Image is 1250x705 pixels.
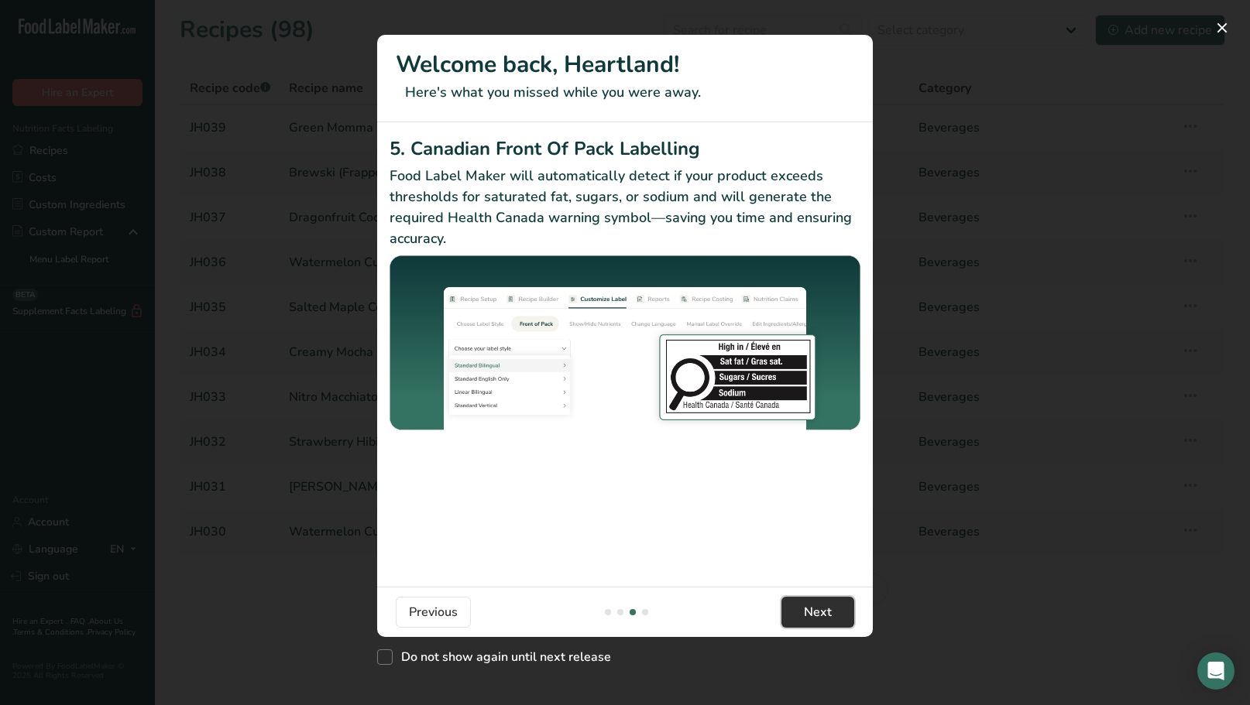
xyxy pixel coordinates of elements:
h1: Welcome back, Heartland! [396,47,854,82]
p: Food Label Maker will automatically detect if your product exceeds thresholds for saturated fat, ... [390,166,860,249]
span: Previous [409,603,458,621]
p: Here's what you missed while you were away. [396,82,854,103]
img: Canadian Front Of Pack Labelling [390,255,860,433]
button: Next [781,597,854,628]
h2: 5. Canadian Front Of Pack Labelling [390,135,860,163]
span: Next [804,603,832,621]
span: Do not show again until next release [393,649,611,665]
button: Previous [396,597,471,628]
div: Open Intercom Messenger [1197,652,1235,690]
